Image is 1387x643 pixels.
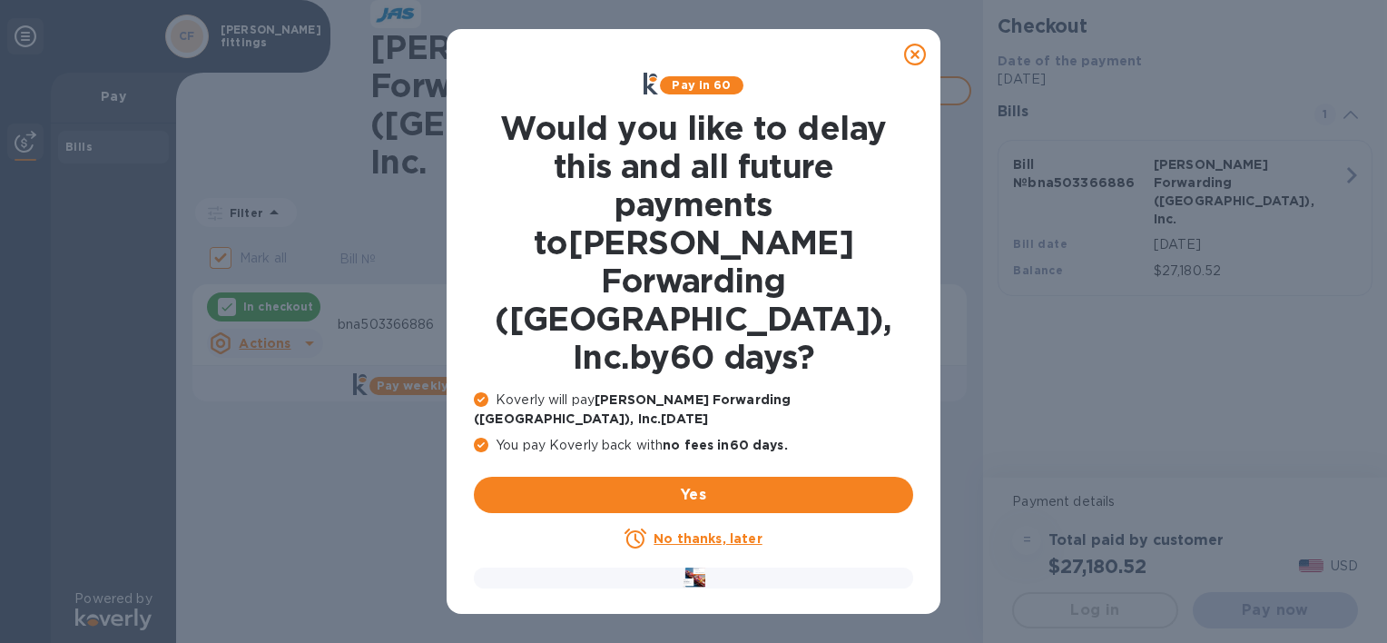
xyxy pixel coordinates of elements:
button: Yes [474,477,913,513]
h1: Would you like to delay this and all future payments to [PERSON_NAME] Forwarding ([GEOGRAPHIC_DAT... [474,109,913,376]
b: Pay in 60 [672,78,731,92]
p: You pay Koverly back with [474,436,913,455]
b: [PERSON_NAME] Forwarding ([GEOGRAPHIC_DATA]), Inc. [DATE] [474,392,791,426]
b: no fees in 60 days . [663,438,787,452]
span: Yes [488,484,899,506]
u: No thanks, later [654,531,762,546]
p: Koverly will pay [474,391,913,429]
